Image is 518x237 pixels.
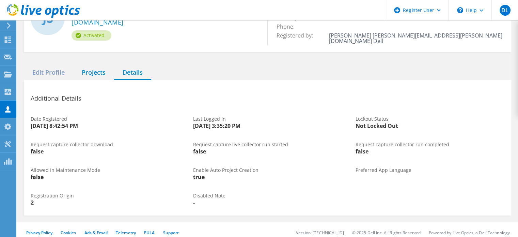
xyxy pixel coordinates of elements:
[24,66,73,80] div: Edit Profile
[163,230,179,236] a: Support
[31,192,74,199] span: Registration Origin
[327,31,504,45] td: [PERSON_NAME] [PERSON_NAME][EMAIL_ADDRESS][PERSON_NAME][DOMAIN_NAME] Dell
[296,230,344,236] li: Version: [TECHNICAL_ID]
[193,123,342,129] div: [DATE] 3:35:20 PM
[429,230,510,236] li: Powered by Live Optics, a Dell Technology
[114,66,151,80] div: Details
[193,167,258,173] span: Enable Auto Project Creation
[31,141,113,148] span: Request capture collector download
[356,167,411,173] span: Preferred App Language
[276,23,301,30] span: Phone:
[356,149,504,154] div: false
[72,30,111,41] div: Activated
[31,167,100,173] span: Allowed In Maintenance Mode
[31,149,179,154] div: false
[193,192,225,199] span: Disabled Note
[193,149,342,154] div: false
[356,123,504,129] div: Not Locked Out
[276,32,319,39] span: Registered by:
[356,141,449,148] span: Request capture collector run completed
[31,116,67,122] span: Date Registered
[7,14,80,19] a: Live Optics Dashboard
[84,230,108,236] a: Ads & Email
[61,230,76,236] a: Cookies
[457,7,463,13] svg: \n
[26,230,52,236] a: Privacy Policy
[116,230,136,236] a: Telemetry
[193,116,226,122] span: Last Logged In
[356,116,389,122] span: Lockout Status
[193,141,288,148] span: Request capture live collector run started
[31,200,179,205] div: 2
[31,93,504,103] h3: Additional Details
[501,8,508,13] span: DL
[43,12,53,24] span: JS
[31,123,179,129] div: [DATE] 8:42:54 PM
[73,66,114,80] div: Projects
[144,230,155,236] a: EULA
[193,174,342,180] div: true
[31,174,179,180] div: false
[193,200,504,205] div: -
[352,230,421,236] li: © 2025 Dell Inc. All Rights Reserved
